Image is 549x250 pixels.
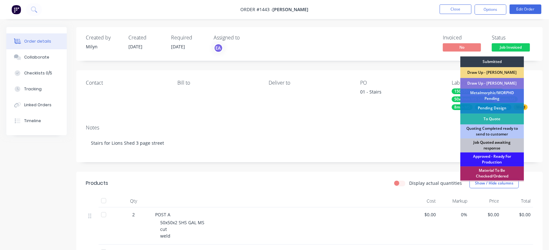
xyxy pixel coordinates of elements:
button: Checklists 0/5 [6,65,67,81]
div: Timeline [24,118,41,124]
div: Order details [24,38,51,44]
div: Material To Be Checked/Ordered [460,166,524,180]
div: Collaborate [24,54,49,60]
div: Invoiced [443,35,484,41]
div: Submitted [460,56,524,67]
div: Created by [86,35,121,41]
button: Job Invoiced [492,43,530,53]
span: Job Invoiced [492,43,530,51]
button: Collaborate [6,49,67,65]
div: Products [86,179,108,187]
div: Draw Up - [PERSON_NAME] [460,67,524,78]
div: Price [470,195,502,207]
div: To Quote [460,114,524,124]
button: Show / Hide columns [470,178,519,188]
div: PO [360,80,442,86]
div: 150x50x2mm MS RHS Gal [452,88,504,94]
span: $0.00 [473,211,499,218]
button: EA [214,43,223,53]
div: 50x2mm MS SHS Gal [452,96,495,102]
span: $0.00 [504,211,531,218]
div: Job Quoted awaiting response [460,138,524,152]
div: Draw Up - [PERSON_NAME] [460,78,524,89]
div: Linked Orders [24,102,51,108]
div: Milyn [86,43,121,50]
span: [DATE] [171,44,185,50]
button: Linked Orders [6,97,67,113]
div: Notes [86,125,533,131]
button: Tracking [6,81,67,97]
img: Factory [11,5,21,14]
button: Options [475,4,506,15]
div: Stairs for Lions Shed 3 page street [86,133,533,153]
label: Display actual quantities [409,180,462,186]
span: POST A [155,212,170,218]
div: Total [502,195,533,207]
div: Required [171,35,206,41]
div: Status [492,35,533,41]
span: [PERSON_NAME] [273,7,309,13]
div: Tracking [24,86,42,92]
div: Pending Design [460,103,524,114]
div: Bill to [177,80,259,86]
button: Edit Order [510,4,541,14]
div: Deliver to [269,80,350,86]
div: Contact [86,80,167,86]
div: Material Ordered awaiting delivery [460,180,524,194]
div: Quoting Completed ready to send to customer [460,124,524,138]
button: Close [440,4,471,14]
span: Order #1443 - [241,7,273,13]
div: 8mm MS [452,104,473,110]
span: $0.00 [409,211,436,218]
div: Metalmorphic/MORPHD Pending [460,89,524,103]
span: 50x50x2 SHS GAL MS cut weld [160,219,204,239]
button: Order details [6,33,67,49]
div: Markup [438,195,470,207]
button: Timeline [6,113,67,129]
div: Approved - Ready For Production [460,152,524,166]
span: No [443,43,481,51]
span: [DATE] [128,44,142,50]
div: Assigned to [214,35,277,41]
div: Qty [114,195,153,207]
span: 2 [132,211,135,218]
span: 0% [441,211,467,218]
div: Created [128,35,163,41]
div: 01 - Stairs [360,88,440,97]
div: Cost [407,195,438,207]
div: Checklists 0/5 [24,70,52,76]
div: Labels [452,80,533,86]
